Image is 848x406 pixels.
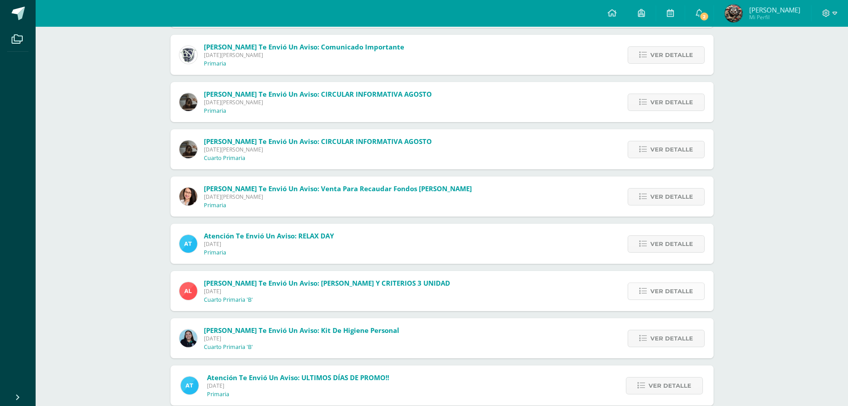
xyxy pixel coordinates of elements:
[179,93,197,111] img: 225096a26acfc1687bffe5cda17b4a42.png
[204,42,404,51] span: [PERSON_NAME] te envió un aviso: Comunicado Importante
[204,296,253,303] p: Cuarto Primaria 'B'
[650,330,693,347] span: Ver detalle
[207,382,389,390] span: [DATE]
[650,141,693,158] span: Ver detalle
[204,184,472,193] span: [PERSON_NAME] te envió un aviso: Venta para recaudar fondos [PERSON_NAME]
[204,287,450,295] span: [DATE]
[204,90,432,98] span: [PERSON_NAME] te envió un aviso: CIRCULAR INFORMATIVA AGOSTO
[179,46,197,64] img: 9b923b7a5257eca232f958b02ed92d0f.png
[204,155,245,162] p: Cuarto Primaria
[204,193,472,201] span: [DATE][PERSON_NAME]
[207,391,229,398] p: Primaria
[179,188,197,205] img: d1f90f0812a01024d684830372caf62a.png
[699,12,709,21] span: 2
[204,335,399,342] span: [DATE]
[204,137,432,146] span: [PERSON_NAME] te envió un aviso: CIRCULAR INFORMATIVA AGOSTO
[204,326,399,335] span: [PERSON_NAME] te envió un aviso: Kit de Higiene Personal
[179,140,197,158] img: 225096a26acfc1687bffe5cda17b4a42.png
[181,377,199,394] img: 9fc725f787f6a993fc92a288b7a8b70c.png
[725,4,743,22] img: 59b36a082c41914072a936266d466df8.png
[649,377,691,394] span: Ver detalle
[204,107,226,115] p: Primaria
[204,344,253,351] p: Cuarto Primaria 'B'
[204,98,432,106] span: [DATE][PERSON_NAME]
[650,236,693,252] span: Ver detalle
[179,329,197,347] img: d649c36688927cbb08d60dd72672747f.png
[749,13,800,21] span: Mi Perfil
[204,249,226,256] p: Primaria
[650,47,693,63] span: Ver detalle
[204,202,226,209] p: Primaria
[204,231,334,240] span: Atención te envió un aviso: RELAX DAY
[204,51,404,59] span: [DATE][PERSON_NAME]
[204,60,226,67] p: Primaria
[179,282,197,300] img: 2ffea78c32313793fe3641c097813157.png
[204,146,432,153] span: [DATE][PERSON_NAME]
[204,240,334,248] span: [DATE]
[650,189,693,205] span: Ver detalle
[179,235,197,253] img: 9fc725f787f6a993fc92a288b7a8b70c.png
[650,94,693,111] span: Ver detalle
[749,5,800,14] span: [PERSON_NAME]
[650,283,693,299] span: Ver detalle
[204,279,450,287] span: [PERSON_NAME] te envió un aviso: [PERSON_NAME] Y CRITERIOS 3 UNIDAD
[207,373,389,382] span: Atención te envió un aviso: ULTIMOS DÍAS DE PROMO!!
